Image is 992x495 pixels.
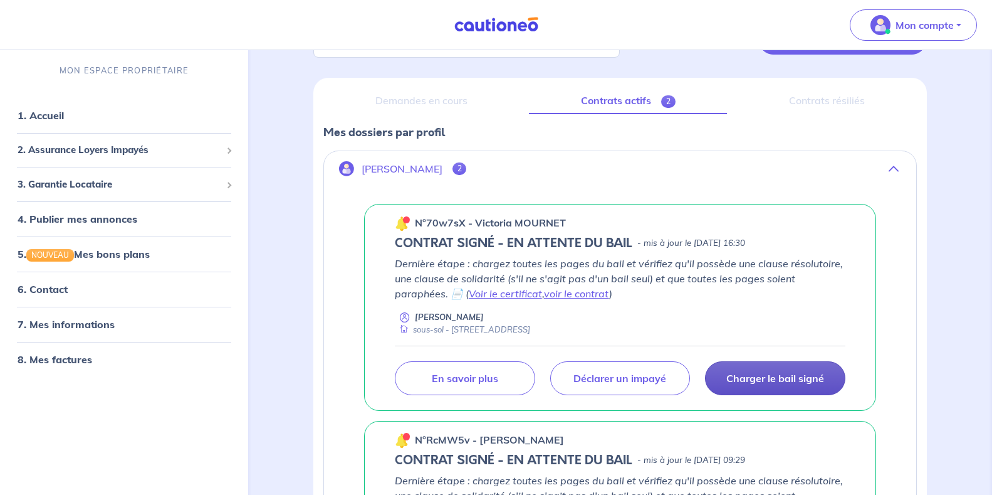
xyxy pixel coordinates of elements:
[637,237,745,250] p: - mis à jour le [DATE] 16:30
[544,287,609,300] a: voir le contrat
[449,17,543,33] img: Cautioneo
[395,236,632,251] h5: CONTRAT SIGNÉ - EN ATTENTE DU BAIL
[18,109,64,122] a: 1. Accueil
[5,277,243,302] div: 6. Contact
[870,15,890,35] img: illu_account_valid_menu.svg
[395,433,410,448] img: 🔔
[395,324,530,336] div: sous-sol - [STREET_ADDRESS]
[5,103,243,128] div: 1. Accueil
[637,454,745,467] p: - mis à jour le [DATE] 09:29
[18,178,221,192] span: 3. Garantie Locataire
[395,216,410,231] img: 🔔
[469,287,542,300] a: Voir le certificat
[550,361,691,395] a: Déclarer un impayé
[18,283,68,295] a: 6. Contact
[18,143,221,157] span: 2. Assurance Loyers Impayés
[18,353,92,366] a: 8. Mes factures
[339,161,354,176] img: illu_account.svg
[5,138,243,162] div: 2. Assurance Loyers Impayés
[661,95,676,108] span: 2
[850,9,977,41] button: illu_account_valid_menu.svgMon compte
[323,124,917,141] p: Mes dossiers par profil
[18,213,137,225] a: 4. Publier mes annonces
[395,453,845,468] div: state: CONTRACT-SIGNED, Context: NEW,MAYBE-CERTIFICATE,ALONE,LESSOR-DOCUMENTS
[415,432,564,447] p: n°RcMW5v - [PERSON_NAME]
[432,372,498,385] p: En savoir plus
[726,372,824,385] p: Charger le bail signé
[895,18,954,33] p: Mon compte
[18,318,115,331] a: 7. Mes informations
[324,154,916,184] button: [PERSON_NAME]2
[18,248,150,260] a: 5.NOUVEAUMes bons plans
[60,65,189,77] p: MON ESPACE PROPRIÉTAIRE
[362,163,442,175] p: [PERSON_NAME]
[395,236,845,251] div: state: CONTRACT-SIGNED, Context: NEW,CHOOSE-CERTIFICATE,ALONE,LESSOR-DOCUMENTS
[5,173,243,197] div: 3. Garantie Locataire
[395,361,535,395] a: En savoir plus
[395,256,845,301] p: Dernière étape : chargez toutes les pages du bail et vérifiez qu'il possède une clause résolutoir...
[573,372,666,385] p: Déclarer un impayé
[5,347,243,372] div: 8. Mes factures
[5,312,243,337] div: 7. Mes informations
[5,242,243,267] div: 5.NOUVEAUMes bons plans
[705,361,845,395] a: Charger le bail signé
[5,206,243,232] div: 4. Publier mes annonces
[395,453,632,468] h5: CONTRAT SIGNÉ - EN ATTENTE DU BAIL
[415,311,484,323] p: [PERSON_NAME]
[529,88,727,114] a: Contrats actifs2
[415,215,566,230] p: n°70w7sX - Victoria MOURNET
[452,162,467,175] span: 2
